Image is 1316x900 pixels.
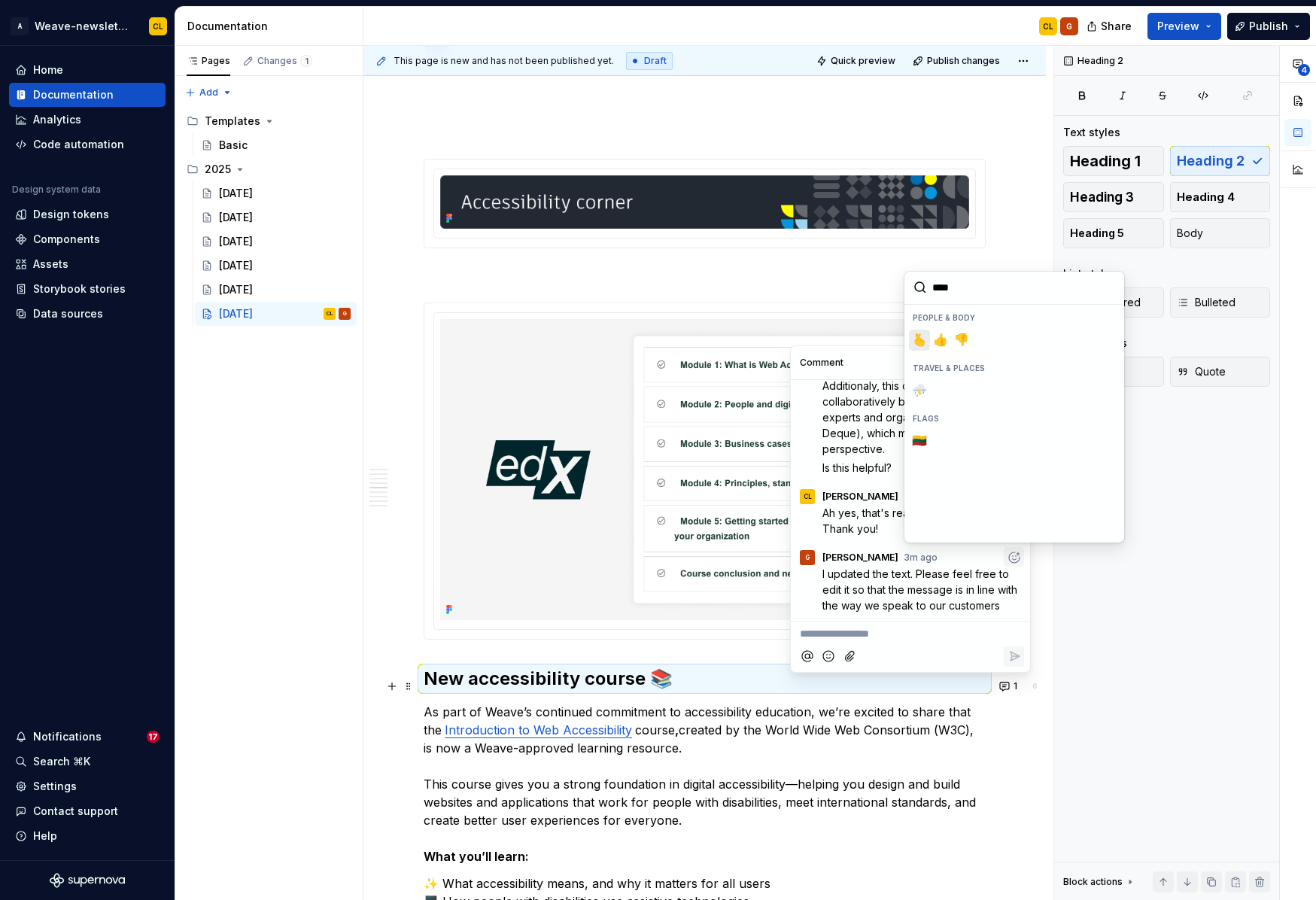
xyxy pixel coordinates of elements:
button: Share [1079,13,1141,40]
div: Help [33,829,57,844]
span: Heading 1 [1070,154,1141,169]
div: Search ⌘K [33,754,90,769]
div: [DATE] [219,186,253,201]
div: Templates [205,114,260,129]
div: CL [1043,20,1053,32]
div: A [11,17,29,35]
span: [PERSON_NAME] [822,552,898,564]
div: Documentation [33,87,114,102]
span: Travel & places [913,363,985,372]
span: People & body [913,313,975,322]
a: [DATE] [195,205,357,230]
button: Add emoji [819,646,839,667]
span: 1 [1014,680,1017,692]
button: Attach files [840,646,861,667]
div: Data sources [33,306,103,321]
div: Components [33,232,100,247]
a: Introduction to Web Accessibility [445,722,632,737]
div: G [1032,680,1037,692]
span: Ah yes, that's really helpful context. Thank you! [822,506,1002,535]
div: Home [33,62,63,78]
a: Data sources [9,302,166,326]
a: [DATE]CLG [195,302,357,326]
span: Body [1177,226,1203,241]
div: Design system data [12,184,101,196]
span: I updated the text. Please feel free to edit it so that the message is in line with the way we sp... [822,567,1020,612]
div: Basic [219,138,248,153]
button: Heading 5 [1063,218,1164,248]
button: Contact support [9,799,166,823]
span: 👍️ [935,333,947,348]
a: Assets [9,252,166,276]
div: [DATE] [219,258,253,273]
button: Publish changes [908,50,1007,71]
div: 2025 [205,162,231,177]
div: G [343,306,347,321]
button: Mention someone [797,646,817,667]
div: CL [153,20,163,32]
div: [DATE] [219,306,253,321]
button: Quick preview [812,50,902,71]
a: Storybook stories [9,277,166,301]
div: Design tokens [33,207,109,222]
span: 1 [300,55,312,67]
strong: , [675,722,679,737]
span: 👎️ [956,333,968,348]
a: Analytics [9,108,166,132]
div: Assets [33,257,68,272]
span: Is this helpful? [822,461,892,474]
span: Publish [1249,19,1288,34]
button: Add reaction [1004,547,1024,567]
a: Home [9,58,166,82]
span: Draft [644,55,667,67]
div: Analytics [33,112,81,127]
span: Publish changes [927,55,1000,67]
span: 4 [1298,64,1310,76]
div: List styles [1063,266,1117,281]
a: Basic [195,133,357,157]
a: [DATE] [195,254,357,278]
span: Bulleted [1177,295,1235,310]
div: Text styles [1063,125,1120,140]
button: Heading 4 [1170,182,1271,212]
div: [DATE] [219,234,253,249]
span: Quote [1177,364,1226,379]
svg: Supernova Logo [50,873,125,888]
span: Preview [1157,19,1199,34]
button: Help [9,824,166,848]
div: Pages [187,55,230,67]
button: Publish [1227,13,1310,40]
span: Heading 4 [1177,190,1235,205]
div: 2025 [181,157,357,181]
p: As part of Weave’s continued commitment to accessibility education, we’re excited to share that t... [424,703,986,865]
span: 🇱🇹 [913,433,925,448]
div: Changes [257,55,312,67]
div: Code automation [33,137,124,152]
a: [DATE] [195,181,357,205]
div: [DATE] [219,282,253,297]
button: Body [1170,218,1271,248]
span: Flags [913,414,939,423]
div: Block actions [1063,876,1123,888]
span: Heading 3 [1070,190,1134,205]
a: Components [9,227,166,251]
button: Heading 1 [1063,146,1164,176]
a: Code automation [9,132,166,157]
div: Weave-newsletter [35,19,131,34]
div: Settings [33,779,77,794]
div: [DATE] [219,210,253,225]
div: CL [804,491,812,503]
div: Documentation [187,19,357,34]
button: Reply [1004,646,1024,667]
div: Comment [800,357,843,369]
span: Share [1101,19,1132,34]
a: Design tokens [9,202,166,227]
span: Add [199,87,218,99]
div: G [805,552,810,564]
button: Notifications17 [9,725,166,749]
div: Templates [181,109,357,133]
div: Block actions [1063,871,1136,892]
span: This page is new and has not been published yet. [394,55,614,67]
button: Heading 3 [1063,182,1164,212]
